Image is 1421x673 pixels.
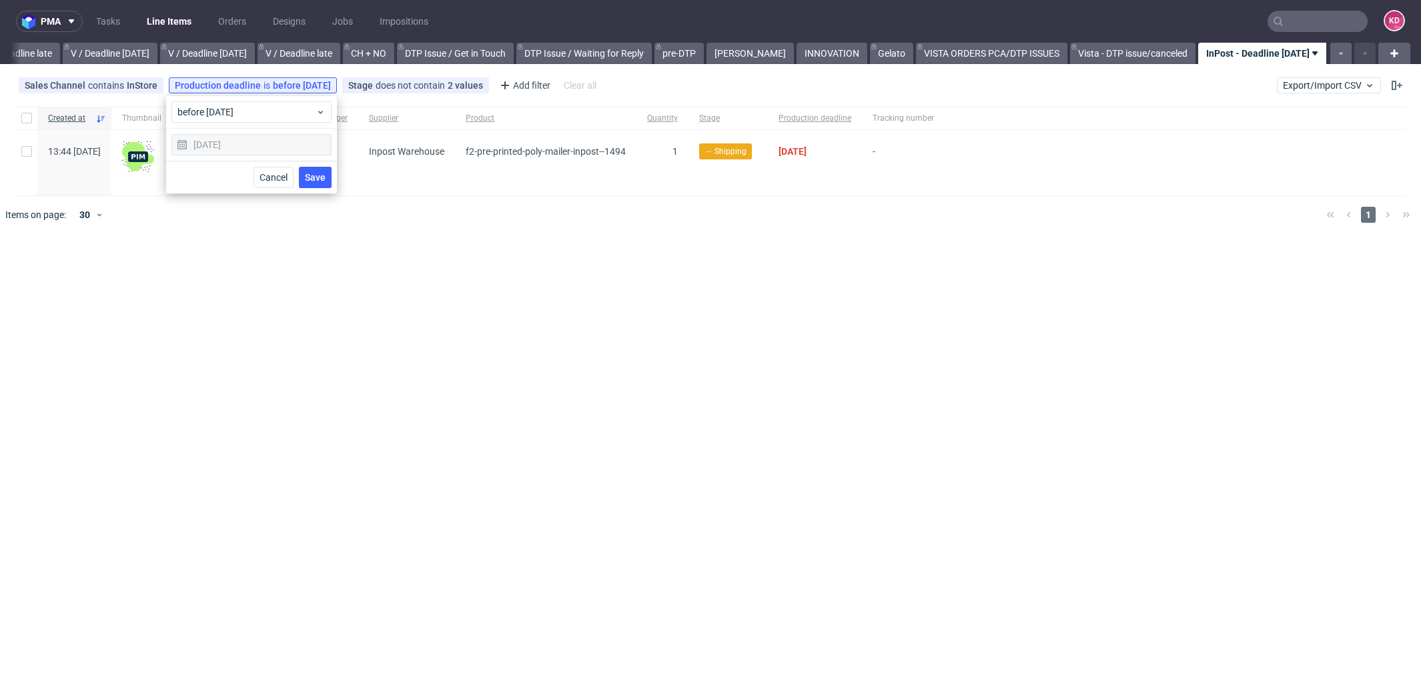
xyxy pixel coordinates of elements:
[516,43,652,64] a: DTP Issue / Waiting for Reply
[561,76,599,95] div: Clear all
[704,145,747,157] span: → Shipping
[779,113,851,124] span: Production deadline
[873,146,934,179] span: -
[779,146,807,157] span: [DATE]
[1283,80,1375,91] span: Export/Import CSV
[71,205,95,224] div: 30
[654,43,704,64] a: pre-DTP
[210,11,254,32] a: Orders
[647,113,678,124] span: Quantity
[1385,11,1404,30] figcaption: KD
[260,173,288,182] span: Cancel
[41,17,61,26] span: pma
[916,43,1067,64] a: VISTA ORDERS PCA/DTP ISSUES
[177,105,316,119] span: before [DATE]
[305,173,326,182] span: Save
[264,80,273,91] span: is
[273,80,331,91] div: before [DATE]
[22,14,41,29] img: logo
[16,11,83,32] button: pma
[1198,43,1328,64] a: InPost - Deadline [DATE]
[369,113,444,124] span: Supplier
[324,11,361,32] a: Jobs
[258,43,340,64] a: V / Deadline late
[376,80,448,91] span: does not contain
[63,43,157,64] a: V / Deadline [DATE]
[254,167,294,188] button: Cancel
[265,11,314,32] a: Designs
[299,167,332,188] button: Save
[48,146,101,157] span: 13:44 [DATE]
[88,80,127,91] span: contains
[699,113,757,124] span: Stage
[175,80,264,91] span: Production deadline
[122,113,161,124] span: Thumbnail
[494,75,553,96] div: Add filter
[1361,207,1376,223] span: 1
[139,11,199,32] a: Line Items
[127,80,157,91] div: InStore
[343,43,394,64] a: CH + NO
[797,43,867,64] a: INNOVATION
[5,208,66,221] span: Items on page:
[369,146,444,157] span: Inpost Warehouse
[122,141,154,173] img: wHgJFi1I6lmhQAAAABJRU5ErkJggg==
[397,43,514,64] a: DTP Issue / Get in Touch
[870,43,913,64] a: Gelato
[348,80,376,91] span: Stage
[466,113,626,124] span: Product
[25,80,88,91] span: Sales Channel
[160,43,255,64] a: V / Deadline [DATE]
[48,113,90,124] span: Created at
[1070,43,1196,64] a: Vista - DTP issue/canceled
[873,113,934,124] span: Tracking number
[88,11,128,32] a: Tasks
[1277,77,1381,93] button: Export/Import CSV
[466,146,626,157] span: f2-pre-printed-poly-mailer-inpost--1494
[706,43,794,64] a: [PERSON_NAME]
[372,11,436,32] a: Impositions
[672,146,678,157] span: 1
[448,80,483,91] div: 2 values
